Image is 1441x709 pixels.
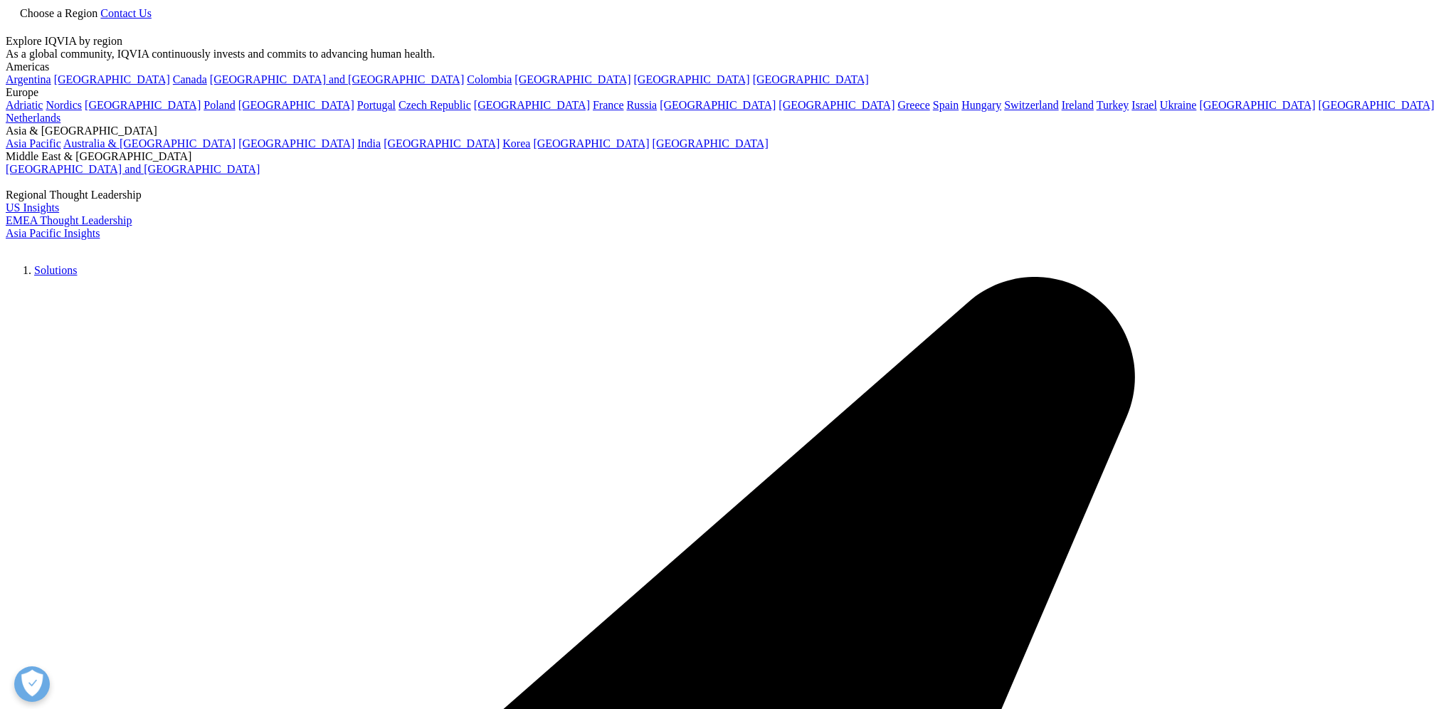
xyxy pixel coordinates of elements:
a: [GEOGRAPHIC_DATA] [660,99,776,111]
a: Ireland [1062,99,1094,111]
a: [GEOGRAPHIC_DATA] [653,137,769,149]
a: Korea [502,137,530,149]
a: [GEOGRAPHIC_DATA] [384,137,500,149]
div: Regional Thought Leadership [6,189,1435,201]
a: India [357,137,381,149]
a: [GEOGRAPHIC_DATA] [753,73,869,85]
a: [GEOGRAPHIC_DATA] [514,73,630,85]
a: Czech Republic [398,99,471,111]
a: Australia & [GEOGRAPHIC_DATA] [63,137,236,149]
a: Canada [173,73,207,85]
a: Asia Pacific Insights [6,227,100,239]
a: [GEOGRAPHIC_DATA] [238,99,354,111]
div: Americas [6,61,1435,73]
a: [GEOGRAPHIC_DATA] [1319,99,1435,111]
a: [GEOGRAPHIC_DATA] [634,73,750,85]
a: Ukraine [1160,99,1197,111]
a: US Insights [6,201,59,214]
a: Spain [933,99,959,111]
span: Choose a Region [20,7,97,19]
a: [GEOGRAPHIC_DATA] [238,137,354,149]
a: [GEOGRAPHIC_DATA] [54,73,170,85]
div: Asia & [GEOGRAPHIC_DATA] [6,125,1435,137]
a: [GEOGRAPHIC_DATA] [533,137,649,149]
a: [GEOGRAPHIC_DATA] and [GEOGRAPHIC_DATA] [6,163,260,175]
a: [GEOGRAPHIC_DATA] [85,99,201,111]
a: Colombia [467,73,512,85]
a: Hungary [961,99,1001,111]
div: Explore IQVIA by region [6,35,1435,48]
a: Turkey [1097,99,1129,111]
a: Switzerland [1004,99,1058,111]
div: Middle East & [GEOGRAPHIC_DATA] [6,150,1435,163]
a: Adriatic [6,99,43,111]
button: Open Preferences [14,666,50,702]
div: As a global community, IQVIA continuously invests and commits to advancing human health. [6,48,1435,61]
a: [GEOGRAPHIC_DATA] [1199,99,1315,111]
a: Portugal [357,99,396,111]
a: Poland [204,99,235,111]
a: Russia [627,99,658,111]
a: [GEOGRAPHIC_DATA] and [GEOGRAPHIC_DATA] [210,73,464,85]
a: France [593,99,624,111]
a: Solutions [34,264,77,276]
a: Netherlands [6,112,60,124]
a: Asia Pacific [6,137,61,149]
a: Argentina [6,73,51,85]
a: Nordics [46,99,82,111]
a: Contact Us [100,7,152,19]
a: [GEOGRAPHIC_DATA] [474,99,590,111]
a: EMEA Thought Leadership [6,214,132,226]
a: [GEOGRAPHIC_DATA] [778,99,894,111]
a: Israel [1131,99,1157,111]
div: Europe [6,86,1435,99]
a: Greece [897,99,929,111]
